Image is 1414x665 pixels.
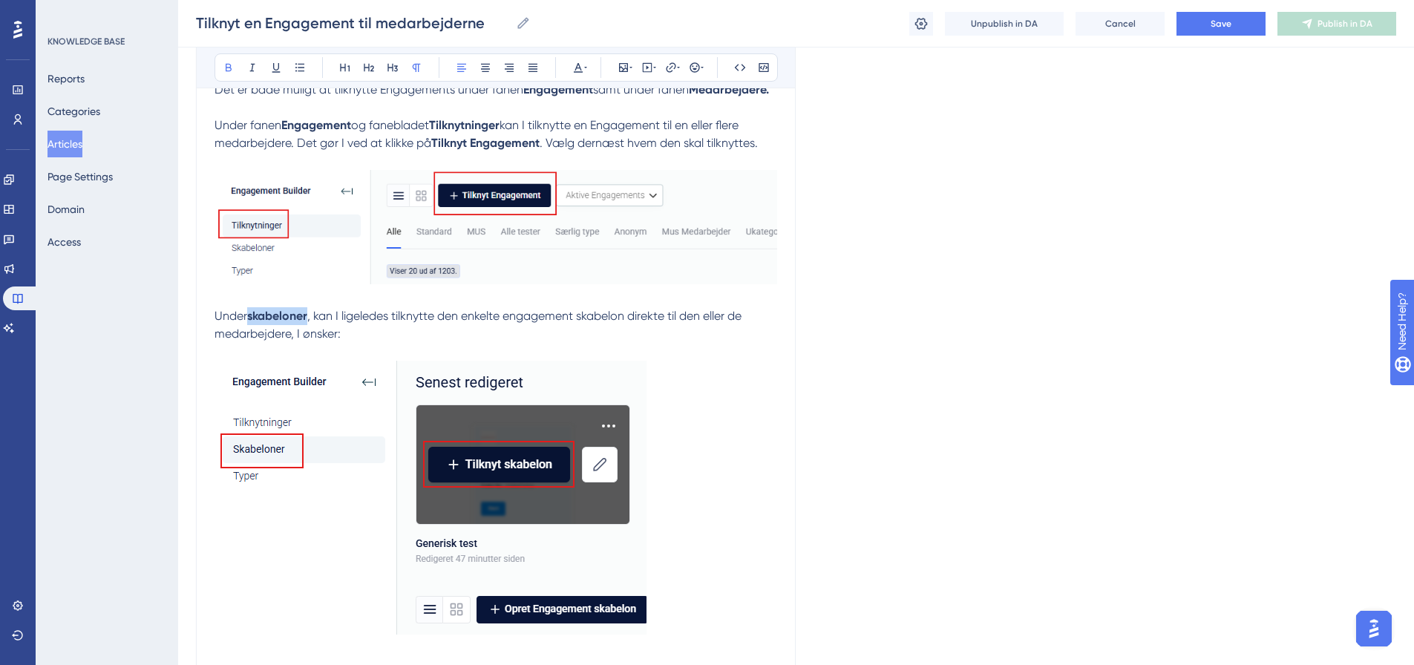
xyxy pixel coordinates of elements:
[215,309,744,341] span: , kan I ligeledes tilknytte den enkelte engagement skabelon direkte til den eller de medarbejdere...
[48,196,85,223] button: Domain
[48,65,85,92] button: Reports
[351,118,429,132] span: og fanebladet
[1277,12,1396,36] button: Publish in DA
[1105,18,1136,30] span: Cancel
[431,136,540,150] strong: Tilknyt Engagement
[593,82,689,96] span: samt under fanen
[215,309,247,323] span: Under
[281,118,351,132] strong: Engagement
[48,229,81,255] button: Access
[215,118,281,132] span: Under fanen
[1318,18,1372,30] span: Publish in DA
[971,18,1038,30] span: Unpublish in DA
[1211,18,1231,30] span: Save
[35,4,93,22] span: Need Help?
[48,163,113,190] button: Page Settings
[1352,606,1396,651] iframe: UserGuiding AI Assistant Launcher
[1076,12,1165,36] button: Cancel
[540,136,758,150] span: . Vælg dernæst hvem den skal tilknyttes.
[48,36,125,47] div: KNOWLEDGE BASE
[1176,12,1266,36] button: Save
[48,98,100,125] button: Categories
[215,82,523,96] span: Det er både muligt at tilknytte Engagements under fanen
[196,13,510,33] input: Article Name
[689,82,769,96] strong: Medarbejdere.
[523,82,593,96] strong: Engagement
[247,309,307,323] strong: skabeloner
[429,118,500,132] strong: Tilknytninger
[48,131,82,157] button: Articles
[945,12,1064,36] button: Unpublish in DA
